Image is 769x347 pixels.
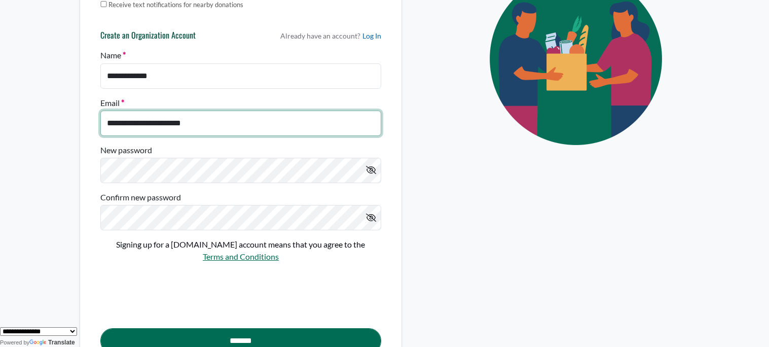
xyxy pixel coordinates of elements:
[362,30,381,41] a: Log In
[29,339,48,346] img: Google Translate
[29,339,75,346] a: Translate
[280,30,381,41] p: Already have an account?
[203,252,279,261] a: Terms and Conditions
[100,30,196,45] h6: Create an Organization Account
[100,272,254,311] iframe: reCAPTCHA
[100,144,152,156] label: New password
[100,97,124,109] label: Email
[100,238,381,251] p: Signing up for a [DOMAIN_NAME] account means that you agree to the
[100,49,126,61] label: Name
[100,191,181,203] label: Confirm new password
